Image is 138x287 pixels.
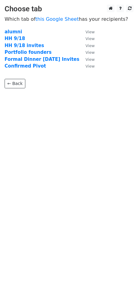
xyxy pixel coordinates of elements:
[85,50,95,55] small: View
[35,16,79,22] a: this Google Sheet
[79,29,95,35] a: View
[79,36,95,41] a: View
[79,43,95,48] a: View
[79,63,95,69] a: View
[79,50,95,55] a: View
[5,5,133,13] h3: Choose tab
[85,64,95,68] small: View
[85,57,95,62] small: View
[5,57,79,62] a: Formal Dinner [DATE] Invites
[5,63,46,69] a: Confirmed Pivot
[5,29,22,35] a: alumni
[79,57,95,62] a: View
[5,43,44,48] a: HH 9/18 invites
[5,36,25,41] a: HH 9/18
[85,43,95,48] small: View
[85,36,95,41] small: View
[85,30,95,34] small: View
[5,50,52,55] a: Portfolio founders
[5,16,133,22] p: Which tab of has your recipients?
[5,79,25,88] a: ← Back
